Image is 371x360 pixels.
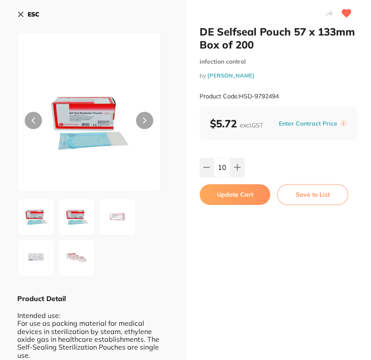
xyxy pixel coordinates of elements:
[200,93,279,100] small: Product Code: HSD-9792494
[46,54,132,191] img: NDk0LmpwZw
[20,201,52,233] img: NDk0LmpwZw
[340,120,347,127] label: i
[17,294,66,303] b: Product Detail
[240,121,263,129] span: excl. GST
[17,7,39,22] button: ESC
[207,72,255,79] a: [PERSON_NAME]
[20,242,52,273] img: NDk0XzQuanBn
[61,242,92,273] img: ZSBjb3B5LmpwZw
[276,120,340,128] button: Enter Contract Price
[28,10,39,18] b: ESC
[200,58,358,65] small: infection control
[200,184,271,205] button: Update Cart
[61,201,92,233] img: NDk0XzIuanBn
[277,184,348,205] button: Save to List
[200,72,358,79] small: by
[200,25,358,51] h2: DE Selfseal Pouch 57 x 133mm Box of 200
[210,117,263,130] b: $5.72
[102,201,133,233] img: NDk0XzMuanBn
